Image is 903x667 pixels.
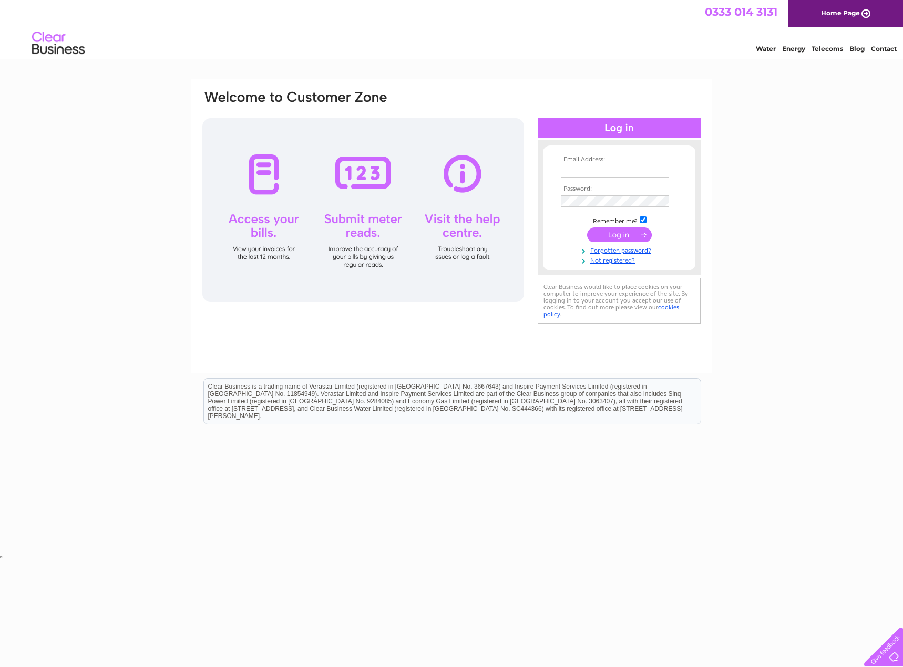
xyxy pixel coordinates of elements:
[558,215,680,225] td: Remember me?
[587,227,652,242] input: Submit
[782,45,805,53] a: Energy
[812,45,843,53] a: Telecoms
[655,165,668,178] keeper-lock: Open Keeper Popup
[558,185,680,193] th: Password:
[705,5,777,18] a: 0333 014 3131
[538,278,701,324] div: Clear Business would like to place cookies on your computer to improve your experience of the sit...
[849,45,865,53] a: Blog
[561,245,680,255] a: Forgotten password?
[558,156,680,163] th: Email Address:
[204,6,701,51] div: Clear Business is a trading name of Verastar Limited (registered in [GEOGRAPHIC_DATA] No. 3667643...
[871,45,897,53] a: Contact
[756,45,776,53] a: Water
[561,255,680,265] a: Not registered?
[32,27,85,59] img: logo.png
[543,304,679,318] a: cookies policy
